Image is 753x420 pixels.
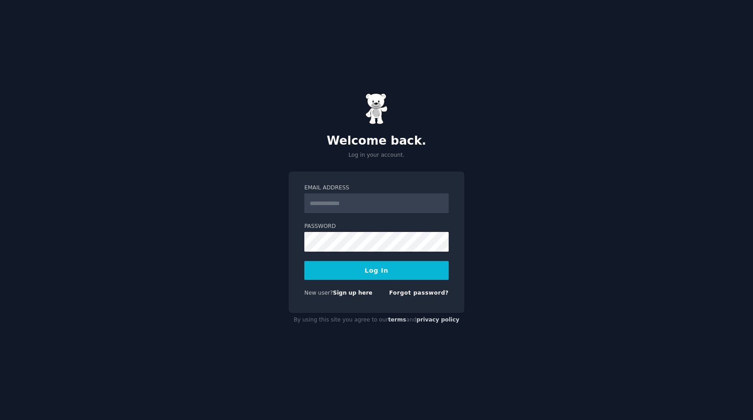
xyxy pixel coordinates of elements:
a: privacy policy [416,317,459,323]
label: Email Address [304,184,449,192]
a: terms [388,317,406,323]
a: Sign up here [333,290,372,296]
a: Forgot password? [389,290,449,296]
label: Password [304,223,449,231]
p: Log in your account. [289,151,464,159]
img: Gummy Bear [365,93,388,124]
div: By using this site you agree to our and [289,313,464,327]
button: Log In [304,261,449,280]
h2: Welcome back. [289,134,464,148]
span: New user? [304,290,333,296]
